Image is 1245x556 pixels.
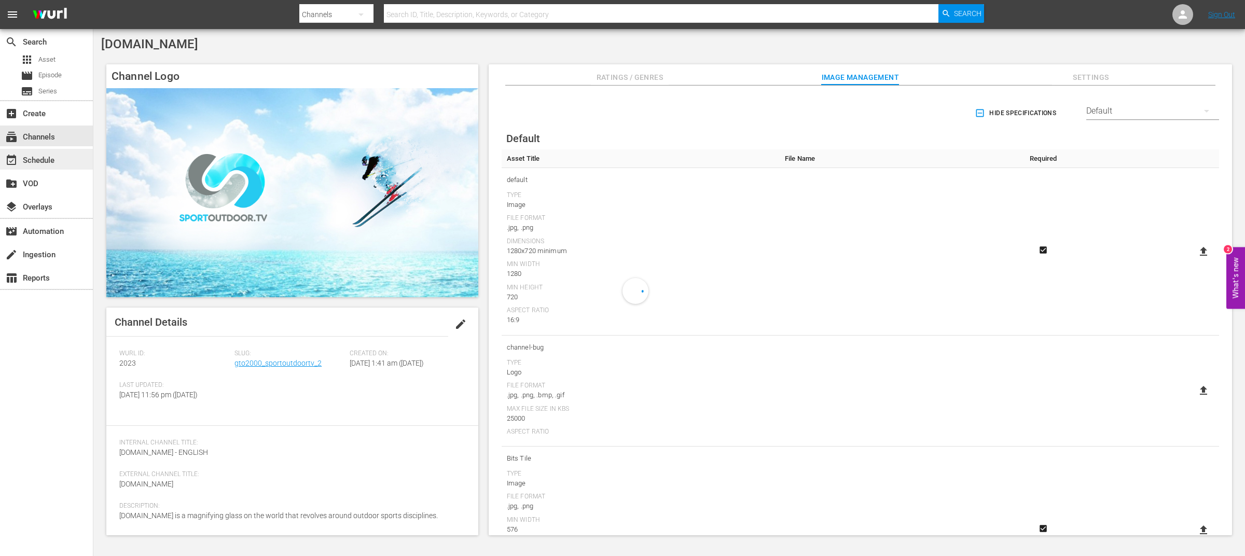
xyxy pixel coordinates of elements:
[507,516,774,524] div: Min Width
[780,149,1014,168] th: File Name
[5,107,18,120] span: Create
[507,452,774,465] span: Bits Tile
[591,71,669,84] span: Ratings / Genres
[5,131,18,143] span: Channels
[507,341,774,354] span: channel-bug
[507,214,774,223] div: File Format
[507,191,774,200] div: Type
[25,3,75,27] img: ans4CAIJ8jUAAAAAAAAAAAAAAAAAAAAAAAAgQb4GAAAAAAAAAAAAAAAAAAAAAAAAJMjXAAAAAAAAAAAAAAAAAAAAAAAAgAT5G...
[5,177,18,190] span: VOD
[507,315,774,325] div: 16:9
[502,149,780,168] th: Asset Title
[350,350,460,358] span: Created On:
[507,246,774,256] div: 1280x720 minimum
[119,448,208,456] span: [DOMAIN_NAME] - ENGLISH
[507,284,774,292] div: Min Height
[1226,247,1245,309] button: Open Feedback Widget
[38,70,62,80] span: Episode
[350,359,424,367] span: [DATE] 1:41 am ([DATE])
[5,272,18,284] span: Reports
[1014,149,1073,168] th: Required
[101,37,198,51] span: [DOMAIN_NAME]
[507,238,774,246] div: Dimensions
[21,85,33,98] span: Series
[507,173,774,187] span: default
[38,54,56,65] span: Asset
[507,405,774,413] div: Max File Size In Kbs
[506,132,540,145] span: Default
[119,350,229,358] span: Wurl ID:
[234,359,322,367] a: gto2000_sportoutdoortv_2
[977,108,1056,119] span: Hide Specifications
[38,86,57,96] span: Series
[106,64,478,88] h4: Channel Logo
[5,154,18,166] span: Schedule
[507,413,774,424] div: 25000
[119,470,460,479] span: External Channel Title:
[115,316,187,328] span: Channel Details
[507,478,774,489] div: Image
[5,201,18,213] span: Overlays
[1037,245,1049,255] svg: Required
[507,470,774,478] div: Type
[507,200,774,210] div: Image
[973,99,1060,128] button: Hide Specifications
[448,312,473,337] button: edit
[507,493,774,501] div: File Format
[938,4,984,23] button: Search
[234,350,344,358] span: Slug:
[119,439,460,447] span: Internal Channel Title:
[507,260,774,269] div: Min Width
[119,359,136,367] span: 2023
[119,480,173,488] span: [DOMAIN_NAME]
[507,223,774,233] div: .jpg, .png
[507,367,774,378] div: Logo
[119,391,198,399] span: [DATE] 11:56 pm ([DATE])
[507,501,774,511] div: .jpg, .png
[1208,10,1235,19] a: Sign Out
[1052,71,1130,84] span: Settings
[1037,524,1049,533] svg: Required
[454,318,467,330] span: edit
[5,248,18,261] span: Ingestion
[106,88,478,297] img: SportOutdoor.TV
[119,381,229,390] span: Last Updated:
[507,359,774,367] div: Type
[1086,96,1219,126] div: Default
[821,71,899,84] span: Image Management
[507,390,774,400] div: .jpg, .png, .bmp, .gif
[954,4,981,23] span: Search
[1224,245,1232,254] div: 2
[6,8,19,21] span: menu
[507,524,774,535] div: 576
[507,307,774,315] div: Aspect Ratio
[507,269,774,279] div: 1280
[119,511,438,520] span: [DOMAIN_NAME] is a magnifying glass on the world that revolves around outdoor sports disciplines.
[5,36,18,48] span: Search
[507,382,774,390] div: File Format
[119,502,460,510] span: Description:
[5,225,18,238] span: Automation
[21,69,33,82] span: Episode
[507,292,774,302] div: 720
[21,53,33,66] span: Asset
[507,428,774,436] div: Aspect Ratio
